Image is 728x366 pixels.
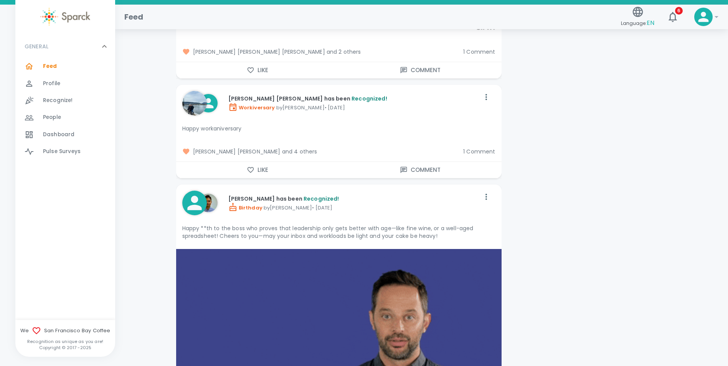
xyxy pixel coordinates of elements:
span: Profile [43,80,60,87]
a: Feed [15,58,115,75]
p: Happy workaniversary [182,125,495,132]
div: GENERAL [15,58,115,163]
button: Comment [339,162,502,178]
a: Dashboard [15,126,115,143]
h1: Feed [124,11,144,23]
p: Happy **th to the boss who proves that leadership only gets better with age—like fine wine, or a ... [182,224,495,240]
a: Profile [15,75,115,92]
span: Recognized! [304,195,339,203]
button: Language:EN [618,3,657,31]
span: Language: [621,18,654,28]
img: Sparck logo [40,8,90,26]
span: People [43,114,61,121]
p: Copyright © 2017 - 2025 [15,345,115,351]
button: Comment [339,62,502,78]
p: GENERAL [25,43,48,50]
a: Pulse Surveys [15,143,115,160]
a: Recognize! [15,92,115,109]
span: [PERSON_NAME] [PERSON_NAME] [PERSON_NAME] and 2 others [182,48,457,56]
span: Feed [43,63,57,70]
button: Like [176,162,339,178]
a: People [15,109,115,126]
p: Recognition as unique as you are! [15,338,115,345]
span: Birthday [228,204,262,211]
img: Picture of Mikhail Coloyan [199,194,218,212]
span: We San Francisco Bay Coffee [15,326,115,335]
span: Recognized! [352,95,387,102]
a: Sparck logo [15,8,115,26]
div: GENERAL [15,35,115,58]
p: by [PERSON_NAME] • [DATE] [228,102,480,112]
p: [PERSON_NAME] [PERSON_NAME] has been [228,95,480,102]
span: 1 Comment [463,48,495,56]
span: Dashboard [43,131,74,138]
p: [PERSON_NAME] has been [228,195,480,203]
span: 1 Comment [463,148,495,155]
span: EN [647,18,654,27]
img: Picture of Anna Belle Heredia [182,91,207,115]
span: Pulse Surveys [43,148,81,155]
span: Recognize! [43,97,73,104]
span: Workiversary [228,104,275,111]
button: Like [176,62,339,78]
button: 6 [664,8,682,26]
span: [PERSON_NAME] [PERSON_NAME] and 4 others [182,148,457,155]
p: by [PERSON_NAME] • [DATE] [228,203,480,212]
span: 6 [675,7,683,15]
